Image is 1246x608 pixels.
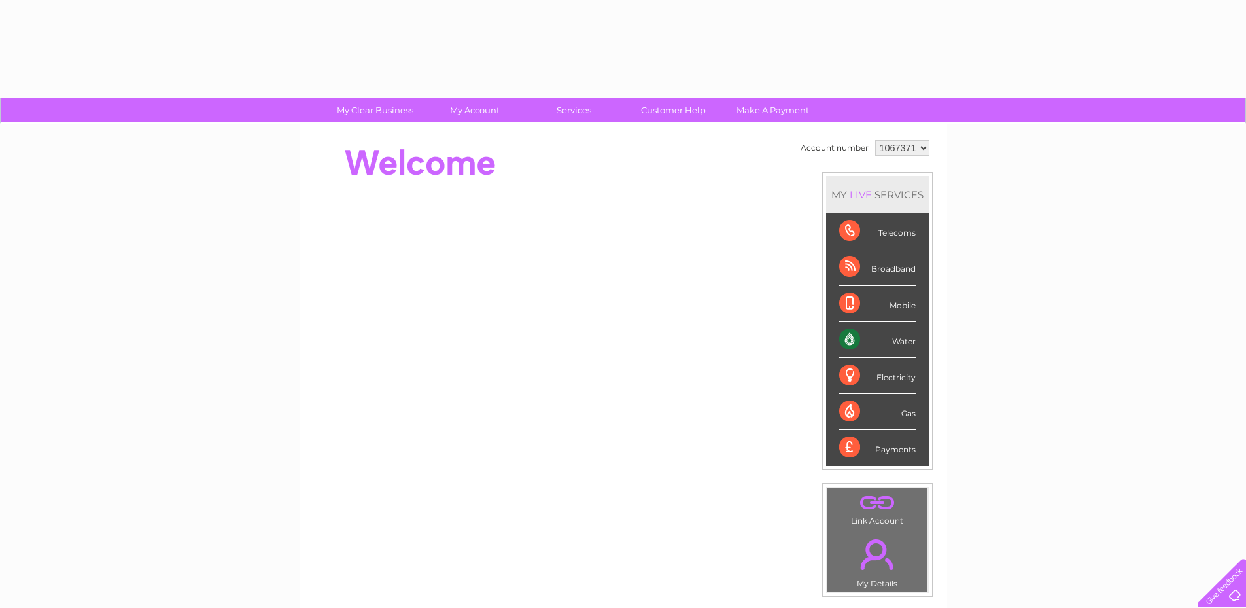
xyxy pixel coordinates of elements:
[839,358,916,394] div: Electricity
[421,98,528,122] a: My Account
[847,188,874,201] div: LIVE
[831,492,924,514] a: .
[827,528,928,592] td: My Details
[619,98,727,122] a: Customer Help
[839,249,916,285] div: Broadband
[520,98,628,122] a: Services
[797,137,872,159] td: Account number
[321,98,429,122] a: My Clear Business
[839,430,916,465] div: Payments
[839,322,916,358] div: Water
[719,98,827,122] a: Make A Payment
[839,213,916,249] div: Telecoms
[826,176,929,213] div: MY SERVICES
[839,286,916,322] div: Mobile
[831,531,924,577] a: .
[839,394,916,430] div: Gas
[827,488,928,529] td: Link Account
